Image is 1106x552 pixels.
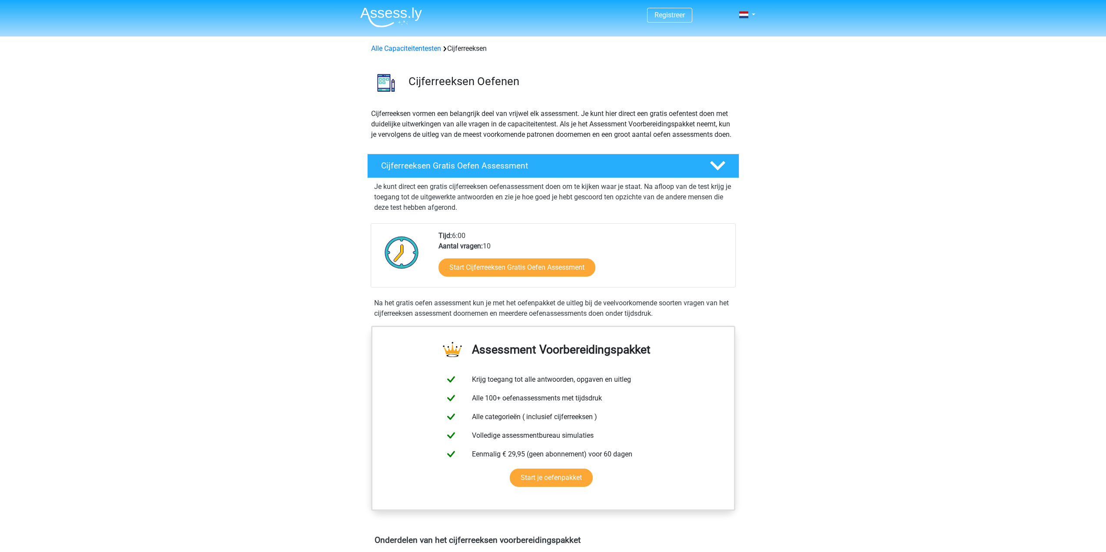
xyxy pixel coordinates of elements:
b: Aantal vragen: [438,242,483,250]
a: Start je oefenpakket [510,469,593,487]
img: Assessly [360,7,422,27]
a: Alle Capaciteitentesten [371,44,441,53]
a: Cijferreeksen Gratis Oefen Assessment [364,154,743,178]
div: Na het gratis oefen assessment kun je met het oefenpakket de uitleg bij de veelvoorkomende soorte... [371,298,736,319]
div: 6:00 10 [432,231,735,287]
h4: Onderdelen van het cijferreeksen voorbereidingspakket [375,535,732,545]
img: cijferreeksen [368,64,405,101]
b: Tijd: [438,231,452,240]
p: Cijferreeksen vormen een belangrijk deel van vrijwel elk assessment. Je kunt hier direct een grat... [371,109,735,140]
a: Start Cijferreeksen Gratis Oefen Assessment [438,258,595,277]
img: Klok [380,231,424,274]
p: Je kunt direct een gratis cijferreeksen oefenassessment doen om te kijken waar je staat. Na afloo... [374,182,732,213]
div: Cijferreeksen [368,43,739,54]
h4: Cijferreeksen Gratis Oefen Assessment [381,161,696,171]
h3: Cijferreeksen Oefenen [409,75,732,88]
a: Registreer [654,11,685,19]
